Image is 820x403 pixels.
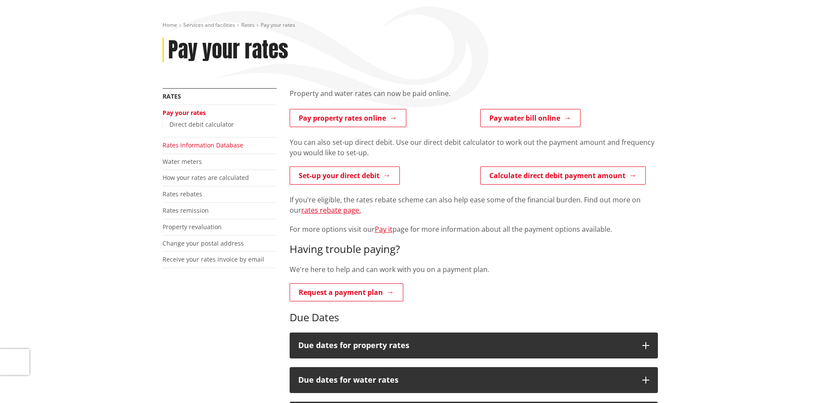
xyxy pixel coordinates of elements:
a: Pay it [375,224,392,234]
a: rates rebate page. [301,205,361,215]
button: Due dates for property rates [290,333,658,358]
a: Home [163,21,177,29]
h1: Pay your rates [168,38,288,63]
a: Rates [163,92,181,100]
a: Request a payment plan [290,283,403,301]
h3: Due dates for water rates [298,376,634,384]
button: Due dates for water rates [290,367,658,393]
p: For more options visit our page for more information about all the payment options available. [290,224,658,234]
span: Pay your rates [261,21,295,29]
iframe: Messenger Launcher [780,367,811,398]
a: Water meters [163,157,202,166]
h3: Due dates for property rates [298,341,634,350]
a: Property revaluation [163,223,222,231]
p: You can also set-up direct debit. Use our direct debit calculator to work out the payment amount ... [290,137,658,158]
a: Services and facilities [183,21,235,29]
a: Calculate direct debit payment amount [480,166,646,185]
a: Rates rebates [163,190,202,198]
a: Rates Information Database [163,141,243,149]
div: Property and water rates can now be paid online. [290,88,658,109]
h3: Having trouble paying? [290,243,658,256]
a: Pay your rates [163,109,206,117]
a: Direct debit calculator [169,120,234,128]
a: Rates remission [163,206,209,214]
a: Pay water bill online [480,109,581,127]
a: Receive your rates invoice by email [163,255,264,263]
a: Rates [241,21,255,29]
h3: Due Dates [290,311,658,324]
a: How your rates are calculated [163,173,249,182]
a: Pay property rates online [290,109,406,127]
p: If you’re eligible, the rates rebate scheme can also help ease some of the financial burden. Find... [290,195,658,215]
a: Change your postal address [163,239,244,247]
nav: breadcrumb [163,22,658,29]
a: Set-up your direct debit [290,166,400,185]
p: We're here to help and can work with you on a payment plan. [290,264,658,275]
